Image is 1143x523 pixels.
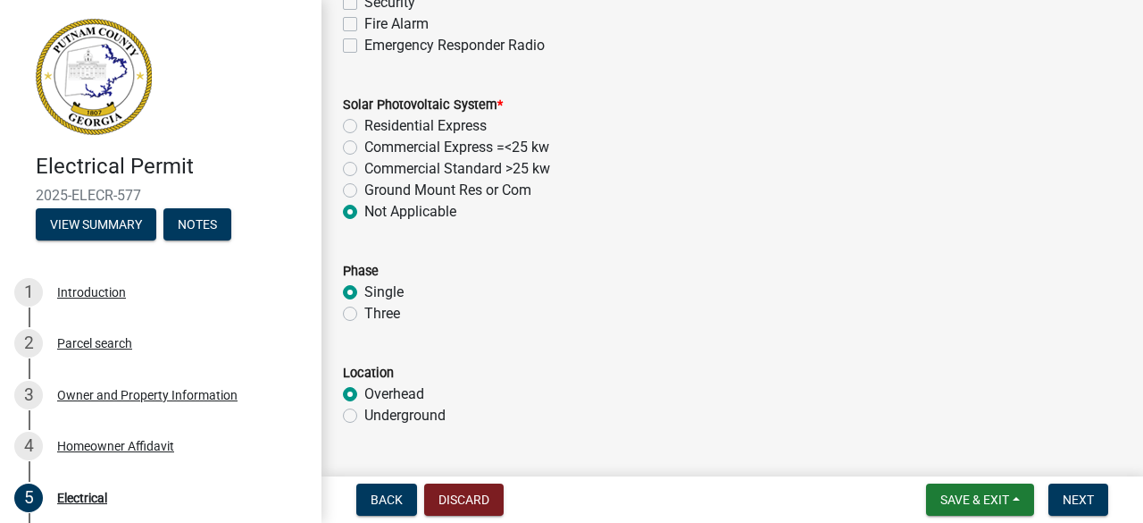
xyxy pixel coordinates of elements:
div: Electrical [57,492,107,504]
wm-modal-confirm: Notes [163,218,231,232]
label: Single [364,282,404,303]
label: Commercial Express =<25 kw [364,137,549,158]
button: Notes [163,208,231,240]
div: 5 [14,484,43,512]
wm-modal-confirm: Summary [36,218,156,232]
label: Location [343,367,394,380]
label: Solar Photovoltaic System [343,99,503,112]
label: Three [364,303,400,325]
span: Back [371,493,403,507]
span: Save & Exit [940,493,1009,507]
div: Parcel search [57,337,132,350]
label: Overhead [364,384,424,405]
div: 2 [14,329,43,358]
span: 2025-ELECR-577 [36,187,286,204]
h4: Electrical Permit [36,154,307,180]
label: Emergency Responder Radio [364,35,545,56]
button: Save & Exit [926,484,1034,516]
label: Ground Mount Res or Com [364,180,531,201]
div: Homeowner Affidavit [57,440,174,452]
button: Discard [424,484,504,516]
label: Underground [364,405,446,426]
div: 4 [14,432,43,460]
div: Introduction [57,286,126,299]
button: Back [356,484,417,516]
button: View Summary [36,208,156,240]
label: Fire Alarm [364,13,429,35]
span: Next [1063,493,1094,507]
img: Putnam County, Georgia [36,19,152,135]
label: Not Applicable [364,201,456,223]
label: Residential Express [364,115,487,137]
div: 3 [14,381,43,409]
label: Phase [343,266,379,278]
label: Commercial Standard >25 kw [364,158,550,180]
button: Next [1048,484,1108,516]
div: 1 [14,278,43,307]
div: Owner and Property Information [57,389,238,401]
